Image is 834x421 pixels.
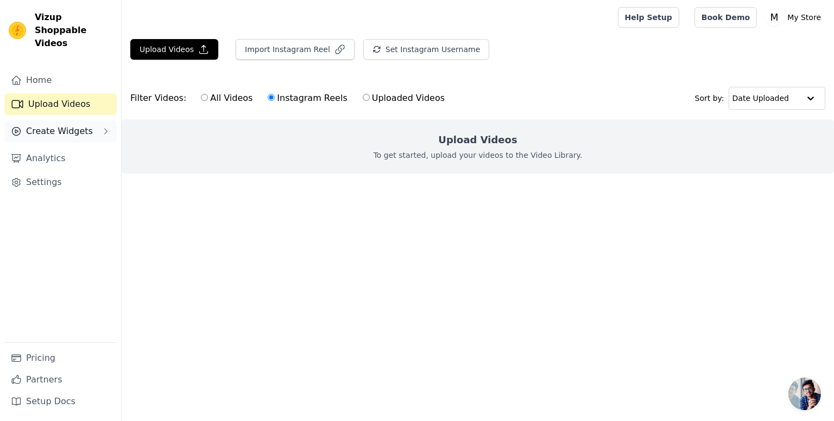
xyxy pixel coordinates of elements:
[363,39,489,60] button: Set Instagram Username
[788,378,821,410] div: Open chat
[695,87,826,110] div: Sort by:
[35,11,112,50] span: Vizup Shoppable Videos
[4,148,117,169] a: Analytics
[267,91,347,105] label: Instagram Reels
[618,7,679,28] a: Help Setup
[362,91,445,105] label: Uploaded Videos
[783,8,825,27] p: My Store
[694,7,757,28] a: Book Demo
[770,12,779,23] text: M
[130,39,218,60] button: Upload Videos
[374,150,583,161] p: To get started, upload your videos to the Video Library.
[4,171,117,193] a: Settings
[4,93,117,115] a: Upload Videos
[130,86,451,111] div: Filter Videos:
[4,347,117,369] a: Pricing
[766,8,825,27] button: M My Store
[236,39,355,60] button: Import Instagram Reel
[4,120,117,142] button: Create Widgets
[438,132,517,148] h2: Upload Videos
[200,91,253,105] label: All Videos
[4,369,117,391] a: Partners
[4,69,117,91] a: Home
[4,391,117,412] a: Setup Docs
[9,22,26,39] img: Vizup
[363,94,370,101] input: Uploaded Videos
[201,94,208,101] input: All Videos
[26,125,93,138] span: Create Widgets
[268,94,275,101] input: Instagram Reels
